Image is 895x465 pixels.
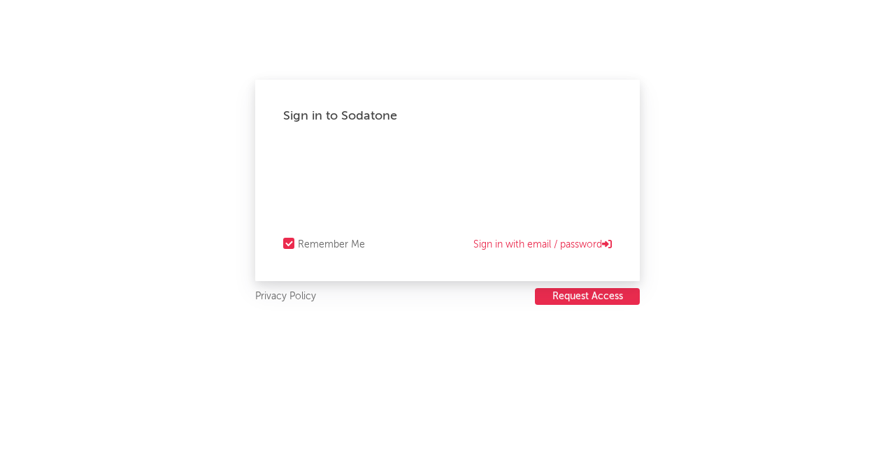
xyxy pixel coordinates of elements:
[535,288,640,305] button: Request Access
[298,236,365,253] div: Remember Me
[283,108,612,124] div: Sign in to Sodatone
[473,236,612,253] a: Sign in with email / password
[255,288,316,306] a: Privacy Policy
[535,288,640,306] a: Request Access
